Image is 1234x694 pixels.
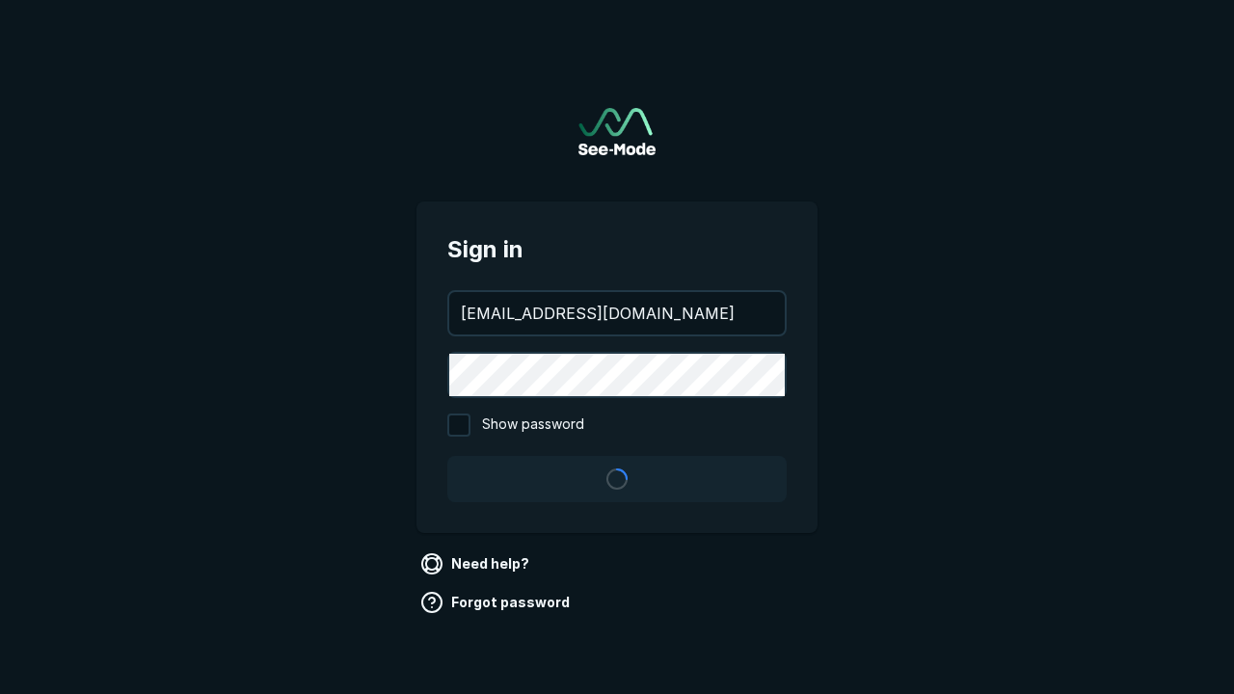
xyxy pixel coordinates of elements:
span: Sign in [447,232,787,267]
input: your@email.com [449,292,785,334]
a: Go to sign in [578,108,656,155]
img: See-Mode Logo [578,108,656,155]
span: Show password [482,414,584,437]
a: Need help? [416,548,537,579]
a: Forgot password [416,587,577,618]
